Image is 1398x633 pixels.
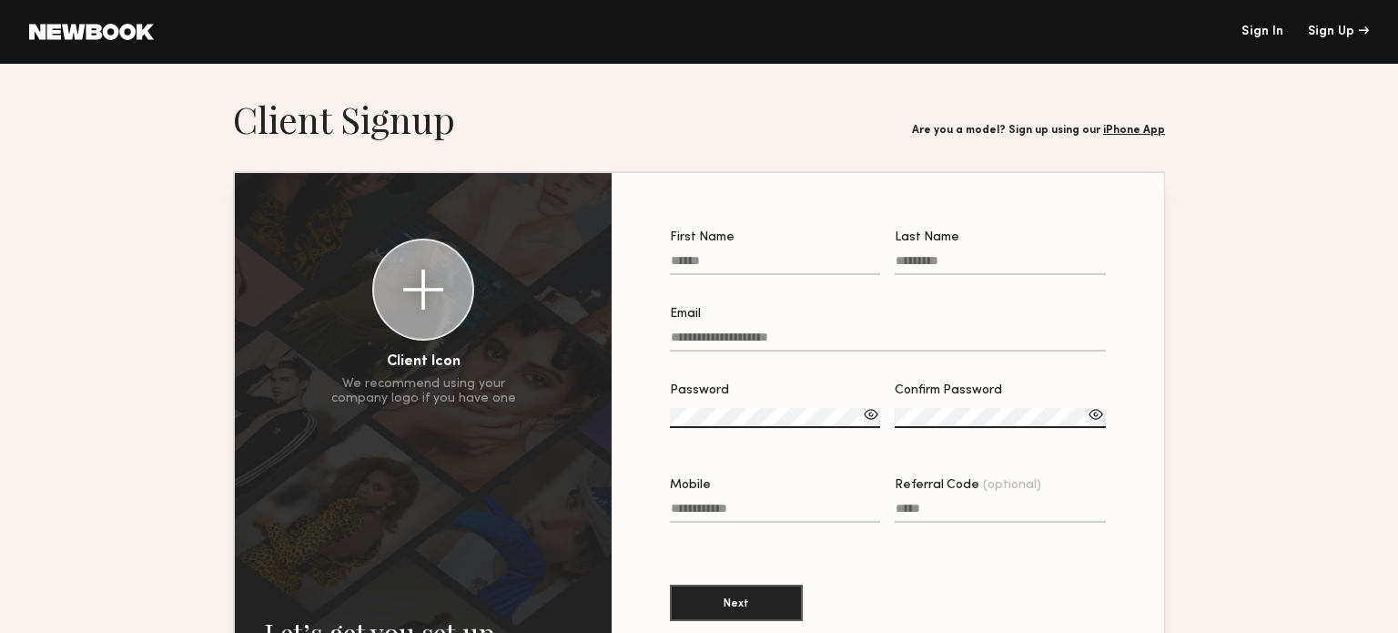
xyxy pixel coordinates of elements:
button: Next [670,585,803,621]
div: Are you a model? Sign up using our [912,125,1165,137]
div: Sign Up [1308,26,1369,38]
div: Confirm Password [895,384,1105,397]
div: Client Icon [387,355,461,370]
div: Last Name [895,231,1105,244]
input: Confirm Password [895,408,1105,428]
input: Email [670,331,1106,352]
h1: Client Signup [233,97,455,142]
div: First Name [670,231,880,244]
div: Referral Code [895,479,1105,492]
div: We recommend using your company logo if you have one [331,377,516,406]
div: Password [670,384,880,397]
input: Mobile [670,502,880,523]
a: Sign In [1241,26,1283,38]
span: (optional) [983,479,1041,492]
div: Email [670,308,1106,321]
input: First Name [670,254,880,275]
input: Referral Code(optional) [895,502,1105,523]
input: Password [670,408,880,428]
input: Last Name [895,254,1105,275]
div: Mobile [670,479,880,492]
a: iPhone App [1103,125,1165,136]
